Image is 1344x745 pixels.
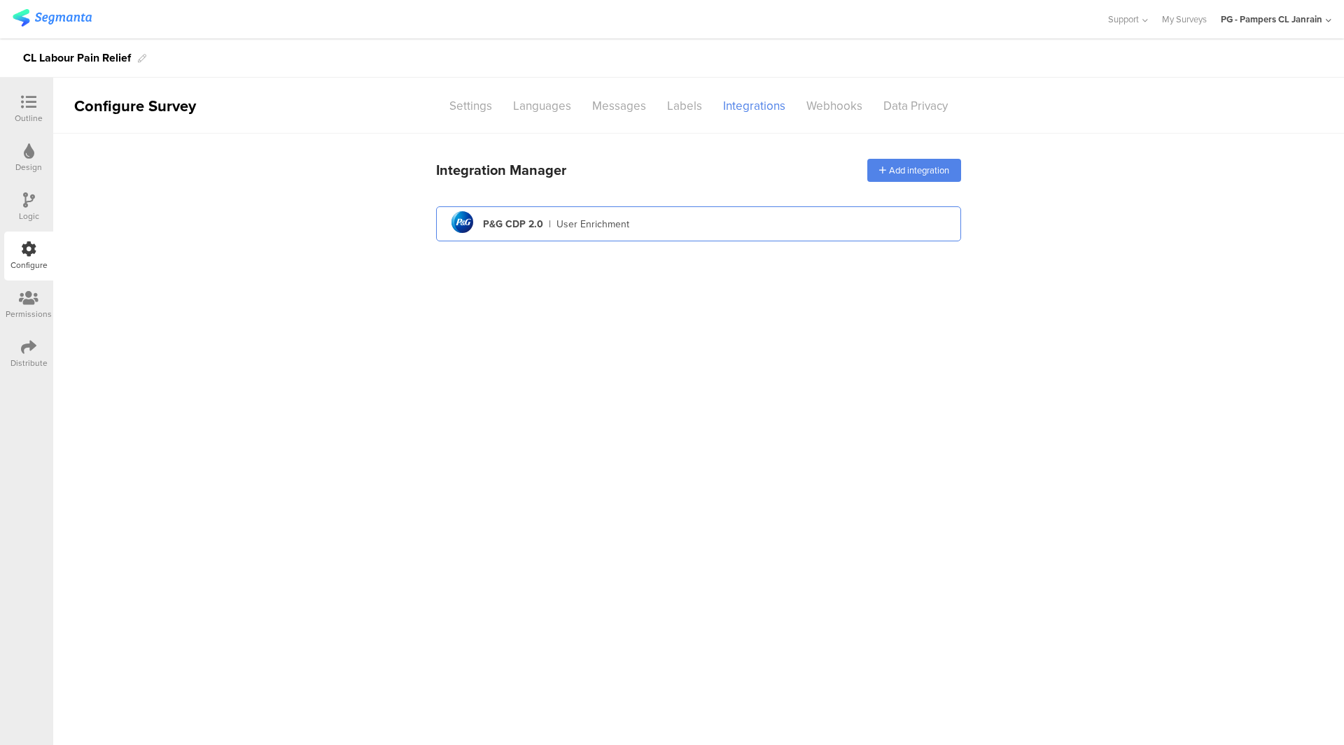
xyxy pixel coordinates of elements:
div: | [549,217,551,232]
img: segmanta logo [13,9,92,27]
div: Integrations [713,94,796,118]
div: Languages [503,94,582,118]
div: Labels [657,94,713,118]
div: Permissions [6,308,52,320]
div: Configure Survey [53,94,214,118]
div: Messages [582,94,657,118]
div: Outline [15,112,43,125]
div: Webhooks [796,94,873,118]
div: CL Labour Pain Relief [23,47,131,69]
div: Data Privacy [873,94,958,118]
div: Distribute [10,357,48,369]
span: Support [1108,13,1139,26]
div: Settings [439,94,503,118]
div: Design [15,161,42,173]
div: Integration Manager [436,159,566,180]
div: Logic [19,210,39,222]
div: Configure [10,259,48,271]
div: PG - Pampers CL Janrain [1221,13,1322,26]
div: User Enrichment [556,217,629,232]
div: P&G CDP 2.0 [483,217,543,232]
div: Add integration [867,159,961,182]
